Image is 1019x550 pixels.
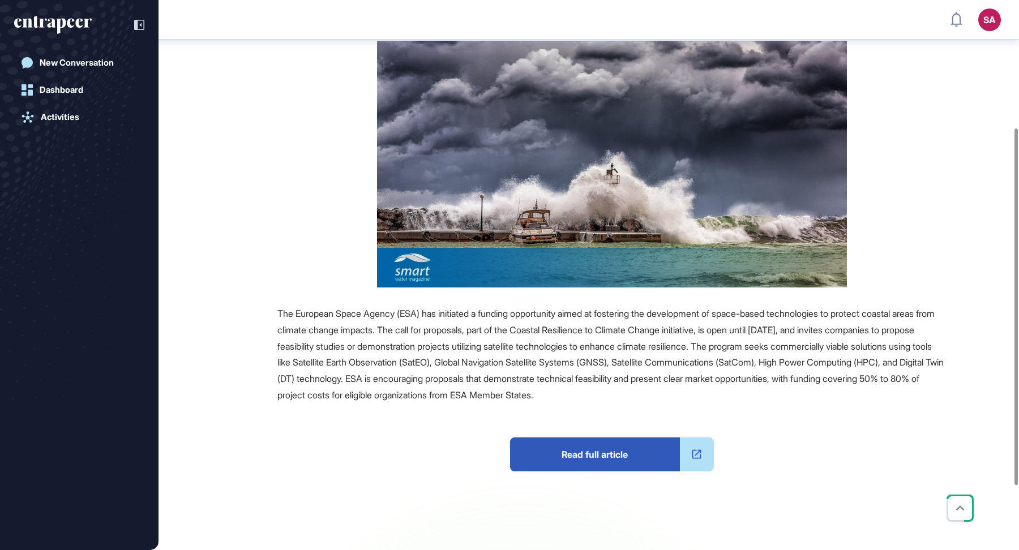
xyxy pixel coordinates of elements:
[510,437,714,471] a: Read full article
[14,106,144,128] a: Activities
[978,8,1001,31] button: SA
[510,437,680,471] span: Read full article
[14,16,92,34] div: entrapeer-logo
[377,41,847,287] img: European Space Agency Opens Call For Proposals To Boost Coastal Climate Resilience With Space Tech
[41,112,79,122] div: Activities
[14,51,144,74] a: New Conversation
[40,85,83,95] div: Dashboard
[277,308,944,401] span: The European Space Agency (ESA) has initiated a funding opportunity aimed at fostering the develo...
[14,79,144,101] a: Dashboard
[40,58,114,68] div: New Conversation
